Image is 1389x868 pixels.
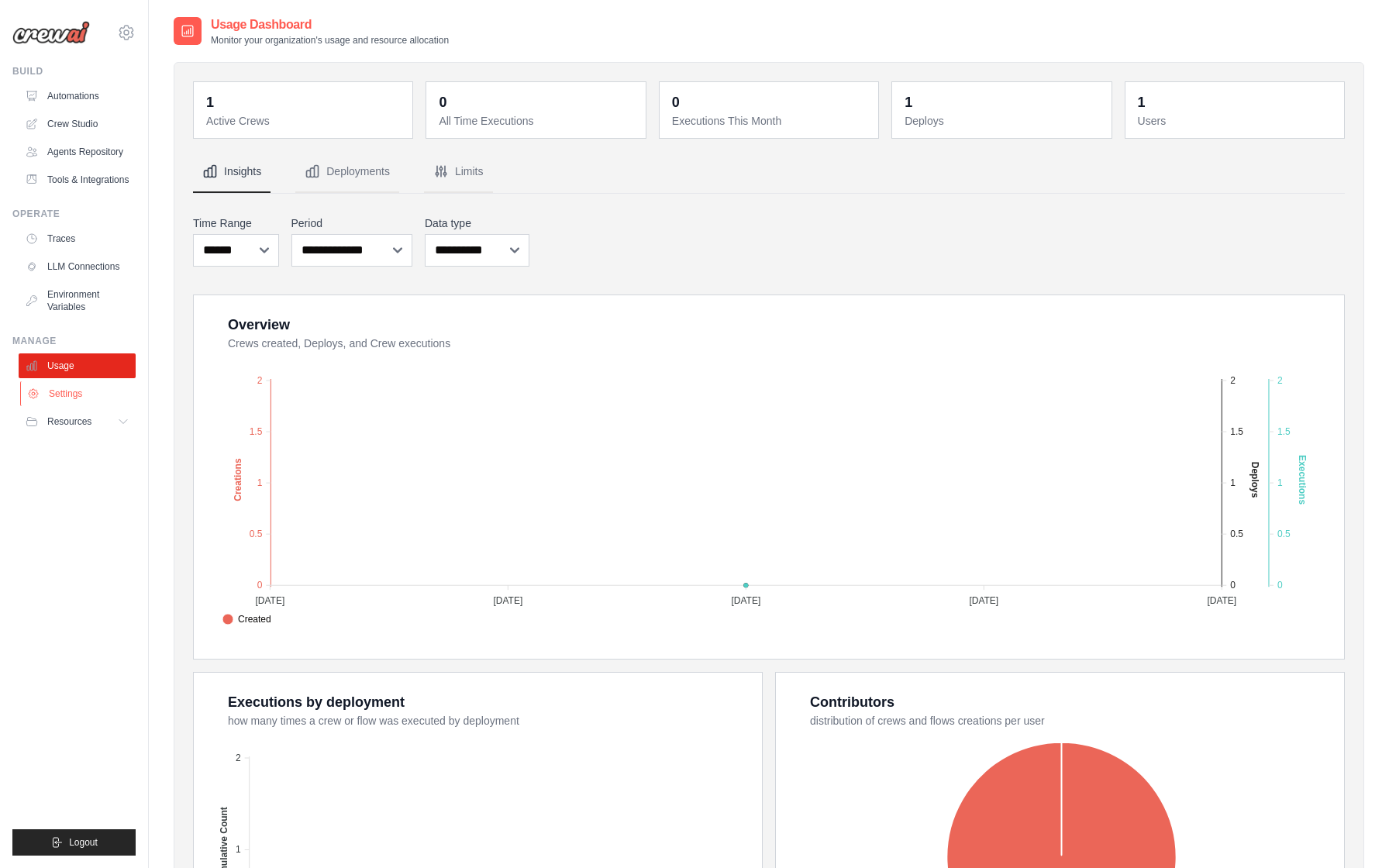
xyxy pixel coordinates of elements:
[12,65,136,77] div: Build
[206,113,403,129] dt: Active Crews
[19,353,136,378] a: Usage
[905,91,912,113] div: 1
[291,215,413,231] label: Period
[672,91,680,113] div: 0
[257,375,263,386] tspan: 2
[193,215,279,231] label: Time Range
[228,713,743,728] dt: how many times a crew or flow was executed by deployment
[19,226,136,251] a: Traces
[228,336,1325,351] dt: Crews created, Deploys, and Crew executions
[19,84,136,108] a: Automations
[425,215,529,231] label: Data type
[69,836,98,849] span: Logout
[969,595,998,606] tspan: [DATE]
[19,254,136,279] a: LLM Connections
[255,595,284,606] tspan: [DATE]
[47,415,91,428] span: Resources
[236,753,241,763] tspan: 2
[1138,113,1335,129] dt: Users
[1297,455,1308,505] text: Executions
[295,151,399,193] button: Deployments
[439,91,446,113] div: 0
[19,112,136,136] a: Crew Studio
[211,34,449,46] p: Monitor your organization's usage and resource allocation
[236,844,241,855] tspan: 1
[810,691,894,713] div: Contributors
[228,314,290,336] div: Overview
[905,113,1101,129] dt: Deploys
[228,691,405,713] div: Executions by deployment
[1207,595,1236,606] tspan: [DATE]
[424,151,493,193] button: Limits
[1249,462,1260,498] text: Deploys
[672,113,869,129] dt: Executions This Month
[257,477,263,488] tspan: 1
[250,529,263,539] tspan: 0.5
[731,595,760,606] tspan: [DATE]
[439,113,636,129] dt: All Time Executions
[1138,91,1146,113] div: 1
[12,21,90,44] img: Logo
[250,426,263,437] tspan: 1.5
[193,151,1345,193] nav: Tabs
[211,15,449,34] h2: Usage Dashboard
[1230,477,1236,488] tspan: 1
[1230,580,1236,591] tspan: 0
[12,208,136,220] div: Operate
[19,139,136,164] a: Agents Repository
[20,381,137,406] a: Settings
[233,458,243,501] text: Creations
[1230,375,1236,386] tspan: 2
[1277,529,1291,539] tspan: 0.5
[193,151,271,193] button: Insights
[1277,477,1283,488] tspan: 1
[222,612,271,626] span: Created
[1277,375,1283,386] tspan: 2
[1277,580,1283,591] tspan: 0
[1230,426,1243,437] tspan: 1.5
[1277,426,1291,437] tspan: 1.5
[1230,529,1243,539] tspan: 0.5
[12,335,136,347] div: Manage
[257,580,263,591] tspan: 0
[19,167,136,192] a: Tools & Integrations
[810,713,1325,728] dt: distribution of crews and flows creations per user
[12,829,136,856] button: Logout
[493,595,522,606] tspan: [DATE]
[206,91,214,113] div: 1
[19,409,136,434] button: Resources
[19,282,136,319] a: Environment Variables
